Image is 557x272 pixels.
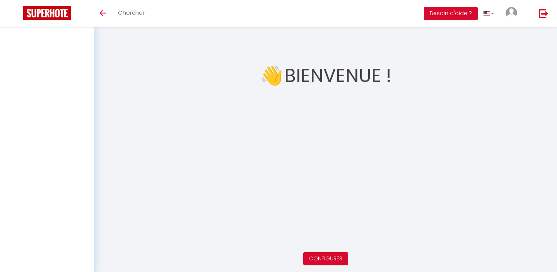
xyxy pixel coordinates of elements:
span: Chercher [118,9,145,17]
img: ... [506,7,517,19]
button: Configurer [303,252,348,265]
iframe: welcome-outil.mov [202,99,449,238]
img: Super Booking [23,6,71,20]
button: Besoin d'aide ? [424,7,478,20]
span: 👋 [260,61,283,90]
a: Configurer [309,255,342,262]
h1: Bienvenue ! [284,53,391,99]
img: logout [539,9,548,18]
